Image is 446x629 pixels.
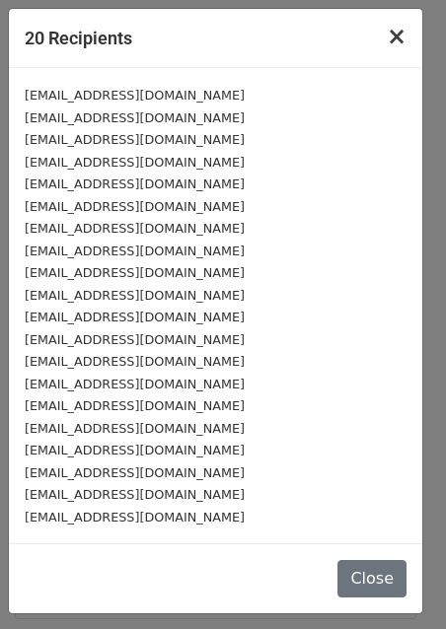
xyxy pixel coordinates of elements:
[25,288,245,303] small: [EMAIL_ADDRESS][DOMAIN_NAME]
[371,9,422,64] button: Close
[25,421,245,436] small: [EMAIL_ADDRESS][DOMAIN_NAME]
[347,534,446,629] iframe: Chat Widget
[25,443,245,457] small: [EMAIL_ADDRESS][DOMAIN_NAME]
[25,221,245,236] small: [EMAIL_ADDRESS][DOMAIN_NAME]
[25,354,245,369] small: [EMAIL_ADDRESS][DOMAIN_NAME]
[25,398,245,413] small: [EMAIL_ADDRESS][DOMAIN_NAME]
[25,88,245,103] small: [EMAIL_ADDRESS][DOMAIN_NAME]
[25,310,245,324] small: [EMAIL_ADDRESS][DOMAIN_NAME]
[337,560,407,597] button: Close
[25,176,245,191] small: [EMAIL_ADDRESS][DOMAIN_NAME]
[25,487,245,502] small: [EMAIL_ADDRESS][DOMAIN_NAME]
[25,25,132,51] h5: 20 Recipients
[25,265,245,280] small: [EMAIL_ADDRESS][DOMAIN_NAME]
[25,465,245,480] small: [EMAIL_ADDRESS][DOMAIN_NAME]
[25,155,245,170] small: [EMAIL_ADDRESS][DOMAIN_NAME]
[387,23,407,50] span: ×
[25,110,245,125] small: [EMAIL_ADDRESS][DOMAIN_NAME]
[25,377,245,391] small: [EMAIL_ADDRESS][DOMAIN_NAME]
[25,510,245,524] small: [EMAIL_ADDRESS][DOMAIN_NAME]
[25,244,245,258] small: [EMAIL_ADDRESS][DOMAIN_NAME]
[25,332,245,347] small: [EMAIL_ADDRESS][DOMAIN_NAME]
[25,132,245,147] small: [EMAIL_ADDRESS][DOMAIN_NAME]
[25,199,245,214] small: [EMAIL_ADDRESS][DOMAIN_NAME]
